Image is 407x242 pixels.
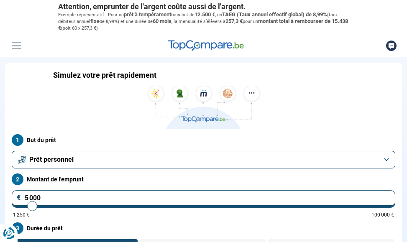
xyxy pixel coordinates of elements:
span: montant total à rembourser de 15.438 € [58,18,348,31]
span: 60 mois [153,18,172,24]
h1: Simulez votre prêt rapidement [53,71,156,80]
span: 257,3 € [225,18,243,24]
label: Durée du prêt [12,222,395,234]
span: 12.500 € [195,11,215,18]
p: Exemple représentatif : Pour un tous but de , un (taux débiteur annuel de 8,99%) et une durée de ... [58,11,349,32]
label: But du prêt [12,134,395,146]
span: Prêt personnel [29,155,74,164]
label: Montant de l'emprunt [12,173,395,185]
p: Attention, emprunter de l'argent coûte aussi de l'argent. [58,2,349,11]
button: Prêt personnel [12,151,395,168]
button: Menu [10,39,23,52]
span: € [17,194,21,201]
img: TopCompare.be [145,86,262,129]
span: TAEG (Taux annuel effectif global) de 8,99% [222,11,327,18]
span: fixe [90,18,100,24]
img: TopCompare [168,40,244,51]
span: 1 250 € [13,212,30,217]
span: 100 000 € [371,212,394,217]
span: prêt à tempérament [124,11,171,18]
